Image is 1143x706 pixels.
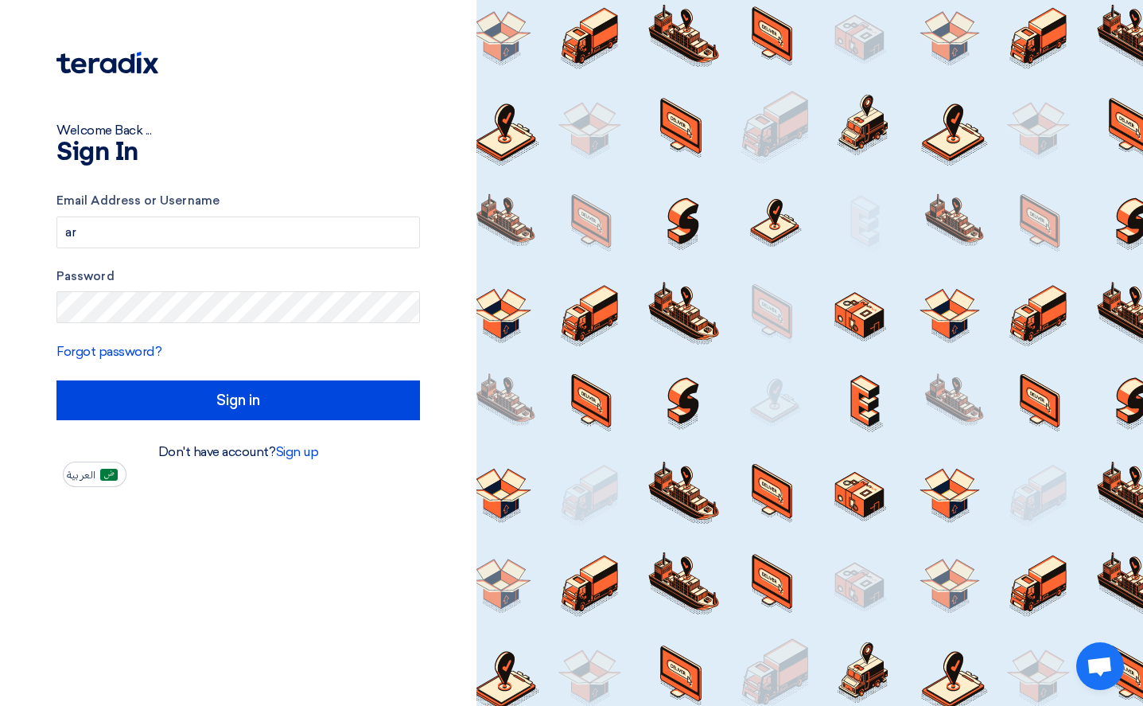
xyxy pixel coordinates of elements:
[56,121,420,140] div: Welcome Back ...
[67,470,95,481] span: العربية
[56,52,158,74] img: Teradix logo
[276,444,319,459] a: Sign up
[56,344,161,359] a: Forgot password?
[63,462,126,487] button: العربية
[1076,642,1124,690] div: 开放式聊天
[56,140,420,166] h1: Sign In
[56,267,420,286] label: Password
[56,380,420,420] input: Sign in
[56,216,420,248] input: Enter your business email or username
[56,192,420,210] label: Email Address or Username
[56,443,420,462] div: Don't have account?
[100,469,118,481] img: ar-AR.png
